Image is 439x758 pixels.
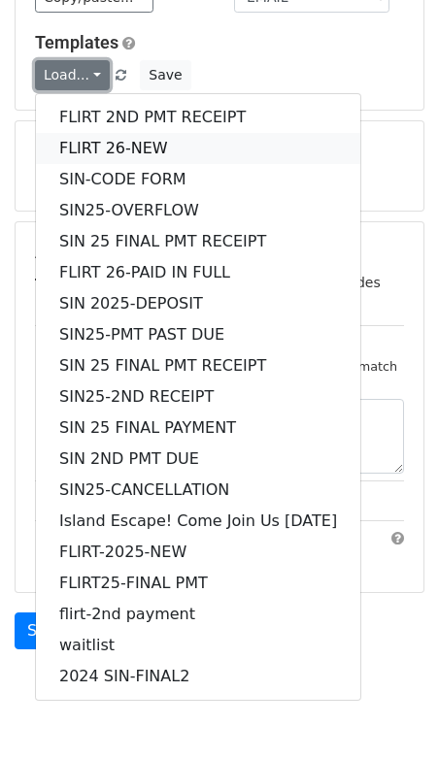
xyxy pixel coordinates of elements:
[36,381,360,412] a: SIN25-2ND RECEIPT
[36,537,360,568] a: FLIRT-2025-NEW
[36,195,360,226] a: SIN25-OVERFLOW
[342,665,439,758] iframe: Chat Widget
[36,164,360,195] a: SIN-CODE FORM
[36,102,360,133] a: FLIRT 2ND PMT RECEIPT
[36,475,360,506] a: SIN25-CANCELLATION
[35,60,110,90] a: Load...
[304,273,380,293] label: UTM Codes
[36,444,360,475] a: SIN 2ND PMT DUE
[36,288,360,319] a: SIN 2025-DEPOSIT
[36,133,360,164] a: FLIRT 26-NEW
[35,32,118,52] a: Templates
[36,661,360,692] a: 2024 SIN-FINAL2
[36,568,360,599] a: FLIRT25-FINAL PMT
[36,599,360,630] a: flirt-2nd payment
[36,350,360,381] a: SIN 25 FINAL PMT RECEIPT
[15,612,79,649] a: Send
[140,60,190,90] button: Save
[36,226,360,257] a: SIN 25 FINAL PMT RECEIPT
[36,630,360,661] a: waitlist
[36,412,360,444] a: SIN 25 FINAL PAYMENT
[36,319,360,350] a: SIN25-PMT PAST DUE
[36,506,360,537] a: Island Escape! Come Join Us [DATE]
[36,257,360,288] a: FLIRT 26-PAID IN FULL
